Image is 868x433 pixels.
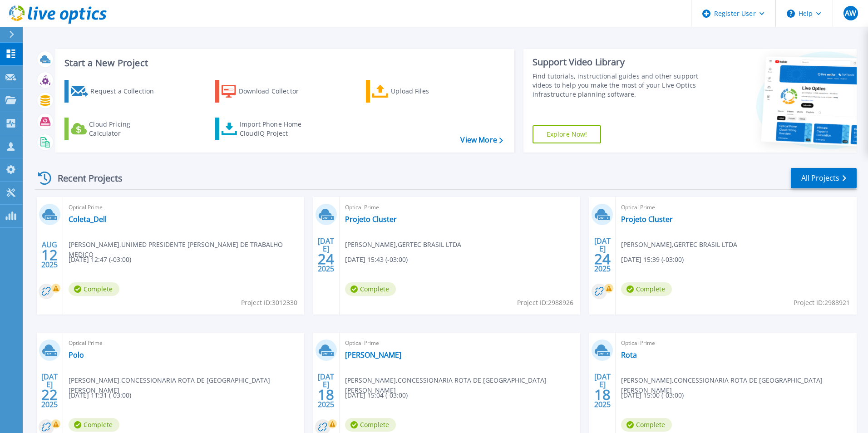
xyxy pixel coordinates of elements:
a: Coleta_Dell [69,215,107,224]
div: Download Collector [239,82,311,100]
span: [PERSON_NAME] , GERTEC BRASIL LTDA [345,240,461,250]
span: [PERSON_NAME] , CONCESSIONARIA ROTA DE [GEOGRAPHIC_DATA][PERSON_NAME] [345,375,581,395]
span: Optical Prime [621,338,851,348]
span: 18 [318,391,334,399]
div: Upload Files [391,82,464,100]
span: Complete [69,282,119,296]
span: Complete [345,282,396,296]
div: Support Video Library [533,56,702,68]
span: [PERSON_NAME] , GERTEC BRASIL LTDA [621,240,737,250]
span: 24 [318,255,334,263]
div: [DATE] 2025 [317,374,335,407]
span: AW [845,10,856,17]
div: Recent Projects [35,167,135,189]
span: [DATE] 15:39 (-03:00) [621,255,684,265]
span: Project ID: 2988921 [794,298,850,308]
span: Project ID: 3012330 [241,298,297,308]
span: 18 [594,391,611,399]
h3: Start a New Project [64,58,503,68]
span: [PERSON_NAME] , CONCESSIONARIA ROTA DE [GEOGRAPHIC_DATA][PERSON_NAME] [621,375,857,395]
span: Complete [621,418,672,432]
span: Complete [621,282,672,296]
span: [DATE] 11:31 (-03:00) [69,390,131,400]
a: Projeto Cluster [345,215,397,224]
a: Explore Now! [533,125,602,143]
div: Request a Collection [90,82,163,100]
span: Complete [69,418,119,432]
span: 12 [41,251,58,259]
span: [PERSON_NAME] , UNIMED PRESIDENTE [PERSON_NAME] DE TRABALHO MEDICO [69,240,304,260]
span: [PERSON_NAME] , CONCESSIONARIA ROTA DE [GEOGRAPHIC_DATA][PERSON_NAME] [69,375,304,395]
span: [DATE] 12:47 (-03:00) [69,255,131,265]
div: [DATE] 2025 [41,374,58,407]
span: 22 [41,391,58,399]
a: Upload Files [366,80,467,103]
span: 24 [594,255,611,263]
span: [DATE] 15:04 (-03:00) [345,390,408,400]
span: Project ID: 2988926 [517,298,573,308]
a: [PERSON_NAME] [345,350,401,359]
span: Complete [345,418,396,432]
div: Cloud Pricing Calculator [89,120,162,138]
div: [DATE] 2025 [594,238,611,271]
a: Rota [621,350,637,359]
a: Polo [69,350,84,359]
a: All Projects [791,168,857,188]
div: Find tutorials, instructional guides and other support videos to help you make the most of your L... [533,72,702,99]
div: AUG 2025 [41,238,58,271]
span: Optical Prime [621,202,851,212]
a: Cloud Pricing Calculator [64,118,166,140]
span: Optical Prime [345,338,575,348]
span: Optical Prime [345,202,575,212]
div: [DATE] 2025 [317,238,335,271]
span: Optical Prime [69,338,299,348]
div: [DATE] 2025 [594,374,611,407]
a: Download Collector [215,80,316,103]
a: View More [460,136,503,144]
a: Request a Collection [64,80,166,103]
div: Import Phone Home CloudIQ Project [240,120,311,138]
span: Optical Prime [69,202,299,212]
a: Projeto Cluster [621,215,673,224]
span: [DATE] 15:43 (-03:00) [345,255,408,265]
span: [DATE] 15:00 (-03:00) [621,390,684,400]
